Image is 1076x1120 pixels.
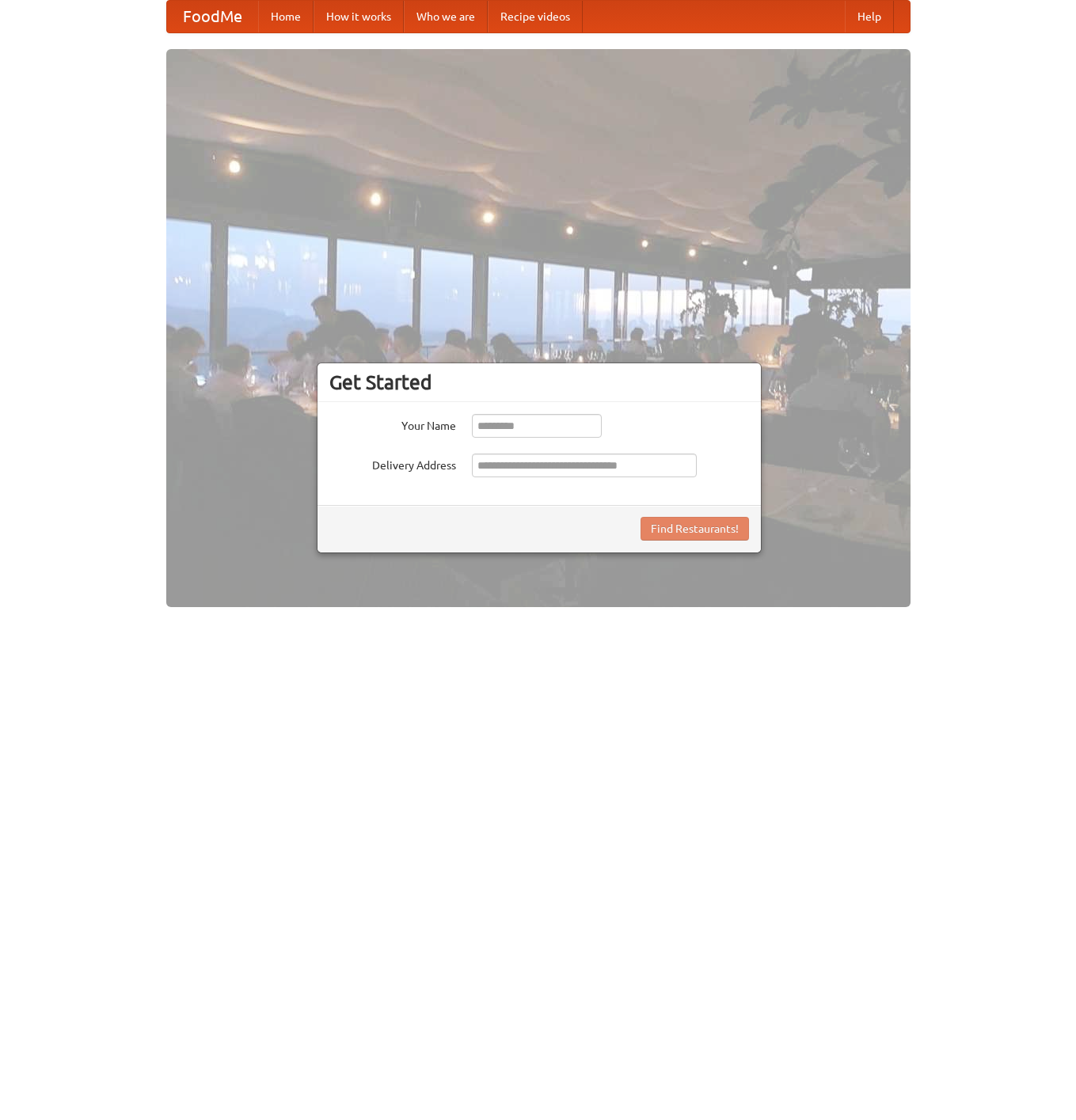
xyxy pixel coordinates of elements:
[488,1,583,32] a: Recipe videos
[329,454,456,473] label: Delivery Address
[404,1,488,32] a: Who we are
[641,517,749,541] button: Find Restaurants!
[167,1,258,32] a: FoodMe
[258,1,314,32] a: Home
[329,370,749,394] h3: Get Started
[314,1,404,32] a: How it works
[329,414,456,434] label: Your Name
[845,1,894,32] a: Help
